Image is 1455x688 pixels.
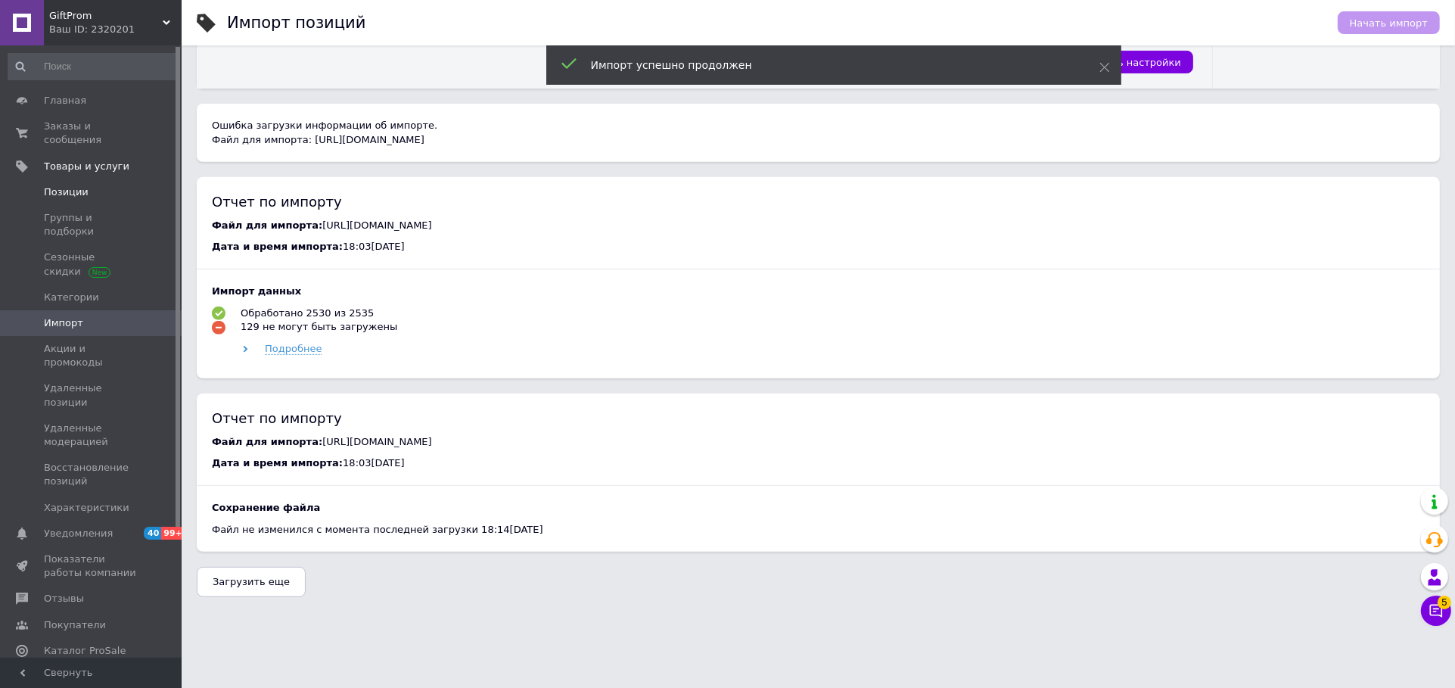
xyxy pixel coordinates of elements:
[212,219,322,231] span: Файл для импорта:
[343,457,404,469] span: 18:03[DATE]
[197,567,306,597] button: Загрузить еще
[197,104,1440,161] div: Ошибка загрузки информации об импорте. Файл для импорта: [URL][DOMAIN_NAME]
[212,409,1425,428] div: Отчет по импорту
[241,320,397,334] div: 129 не могут быть загружены
[212,436,322,447] span: Файл для импорта:
[213,576,290,587] span: Загрузить еще
[212,192,1425,211] div: Отчет по импорту
[265,343,322,355] span: Подробнее
[44,501,129,515] span: Характеристики
[44,211,140,238] span: Группы и подборки
[161,527,186,540] span: 99+
[44,316,83,330] span: Импорт
[44,120,140,147] span: Заказы и сообщения
[227,14,365,32] h1: Импорт позиций
[1438,596,1451,609] span: 5
[212,523,1425,537] div: Файл не изменился с момента последней загрузки 18:14[DATE]
[343,241,404,252] span: 18:03[DATE]
[44,422,140,449] span: Удаленные модерацией
[212,285,1425,298] div: Импорт данных
[49,23,182,36] div: Ваш ID: 2320201
[322,436,432,447] span: [URL][DOMAIN_NAME]
[44,618,106,632] span: Покупатели
[8,53,178,80] input: Поиск
[1056,51,1193,73] button: Сохранить настройки
[44,644,126,658] span: Каталог ProSale
[44,527,113,540] span: Уведомления
[144,527,161,540] span: 40
[44,461,140,488] span: Восстановление позиций
[322,219,432,231] span: [URL][DOMAIN_NAME]
[44,592,84,606] span: Отзывы
[1068,57,1181,68] span: Сохранить настройки
[44,553,140,580] span: Показатели работы компании
[212,457,343,469] span: Дата и время импорта:
[44,185,89,199] span: Позиции
[1421,596,1451,626] button: Чат с покупателем5
[44,342,140,369] span: Акции и промокоды
[212,241,343,252] span: Дата и время импорта:
[49,9,163,23] span: GiftProm
[44,160,129,173] span: Товары и услуги
[591,58,1062,73] div: Импорт успешно продолжен
[44,251,140,278] span: Сезонные скидки
[212,501,1425,515] div: Сохранение файла
[241,307,374,320] div: Обработано 2530 из 2535
[44,291,99,304] span: Категории
[44,94,86,107] span: Главная
[44,381,140,409] span: Удаленные позиции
